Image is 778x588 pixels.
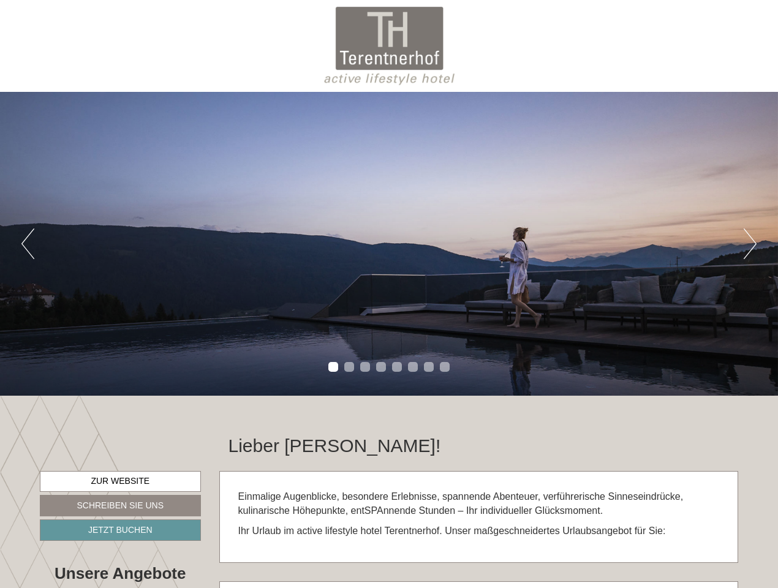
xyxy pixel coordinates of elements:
[40,471,201,492] a: Zur Website
[40,495,201,516] a: Schreiben Sie uns
[40,562,201,585] div: Unsere Angebote
[238,490,720,518] p: Einmalige Augenblicke, besondere Erlebnisse, spannende Abenteuer, verführerische Sinneseindrücke,...
[21,228,34,259] button: Previous
[744,228,757,259] button: Next
[238,524,720,538] p: Ihr Urlaub im active lifestyle hotel Terentnerhof. Unser maßgeschneidertes Urlaubsangebot für Sie:
[40,519,201,541] a: Jetzt buchen
[228,435,441,456] h1: Lieber [PERSON_NAME]!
